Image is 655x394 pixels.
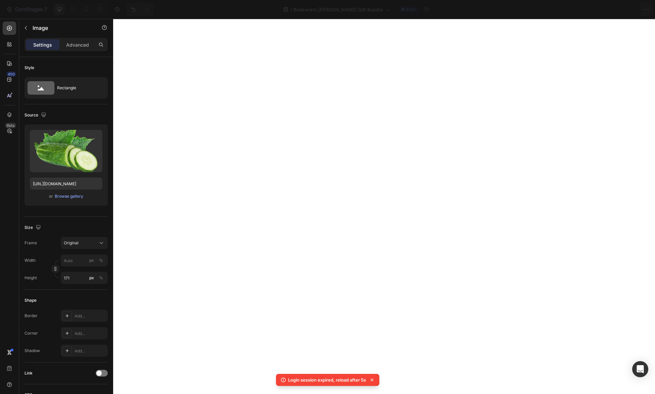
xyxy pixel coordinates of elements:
[288,377,366,383] p: Login session expired, reload after 5s
[290,6,292,13] span: /
[61,254,108,266] input: px%
[99,275,103,281] div: %
[54,193,84,200] button: Browse gallery
[25,348,40,354] div: Shadow
[75,348,106,354] div: Add...
[586,3,608,16] button: Save
[49,192,53,200] span: or
[61,237,108,249] button: Original
[25,240,37,246] label: Frame
[25,313,38,319] div: Border
[57,80,98,96] div: Rectangle
[30,130,102,172] img: preview-image
[61,272,108,284] input: px%
[293,6,383,13] span: Bookworm [PERSON_NAME] Gift Bundle
[610,3,639,16] button: Publish
[5,123,16,128] div: Beta
[113,19,655,394] iframe: Design area
[33,41,52,48] p: Settings
[6,71,16,77] div: 450
[25,370,33,376] div: Link
[99,257,103,263] div: %
[75,331,106,337] div: Add...
[44,5,47,13] p: 7
[591,7,602,12] span: Save
[632,361,648,377] div: Open Intercom Messenger
[127,3,154,16] div: Undo/Redo
[25,111,48,120] div: Source
[64,240,79,246] span: Original
[88,274,96,282] button: %
[616,6,633,13] div: Publish
[89,257,94,263] div: px
[25,65,34,71] div: Style
[406,6,416,12] span: Draft
[89,275,94,281] div: px
[25,297,37,303] div: Shape
[3,3,50,16] button: 7
[30,178,102,190] input: https://example.com/image.jpg
[25,330,38,336] div: Corner
[33,24,90,32] p: Image
[97,274,105,282] button: px
[88,256,96,264] button: %
[55,193,83,199] div: Browse gallery
[25,275,37,281] label: Height
[97,256,105,264] button: px
[75,313,106,319] div: Add...
[25,257,36,263] label: Width
[66,41,89,48] p: Advanced
[25,223,42,232] div: Size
